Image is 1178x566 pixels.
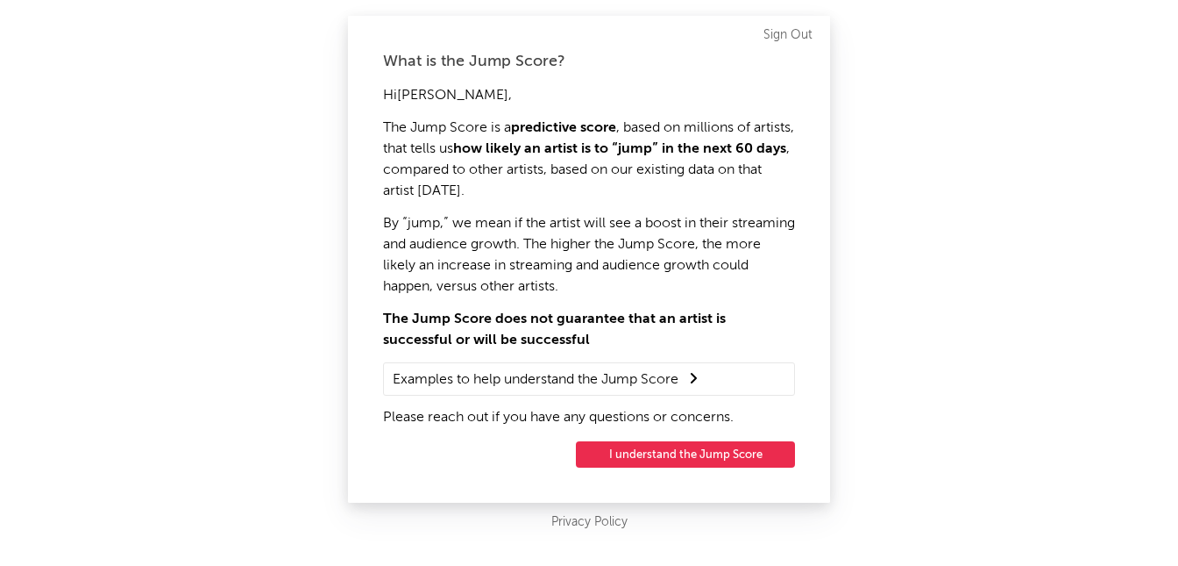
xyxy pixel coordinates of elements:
[383,312,726,347] strong: The Jump Score does not guarantee that an artist is successful or will be successful
[383,85,795,106] p: Hi [PERSON_NAME] ,
[511,121,616,135] strong: predictive score
[763,25,813,46] a: Sign Out
[551,512,628,534] a: Privacy Policy
[383,407,795,428] p: Please reach out if you have any questions or concerns.
[383,118,795,202] p: The Jump Score is a , based on millions of artists, that tells us , compared to other artists, ba...
[393,368,785,390] summary: Examples to help understand the Jump Score
[383,51,795,72] div: What is the Jump Score?
[453,142,786,156] strong: how likely an artist is to “jump” in the next 60 days
[383,213,795,297] p: By “jump,” we mean if the artist will see a boost in their streaming and audience growth. The hig...
[576,441,795,468] button: I understand the Jump Score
